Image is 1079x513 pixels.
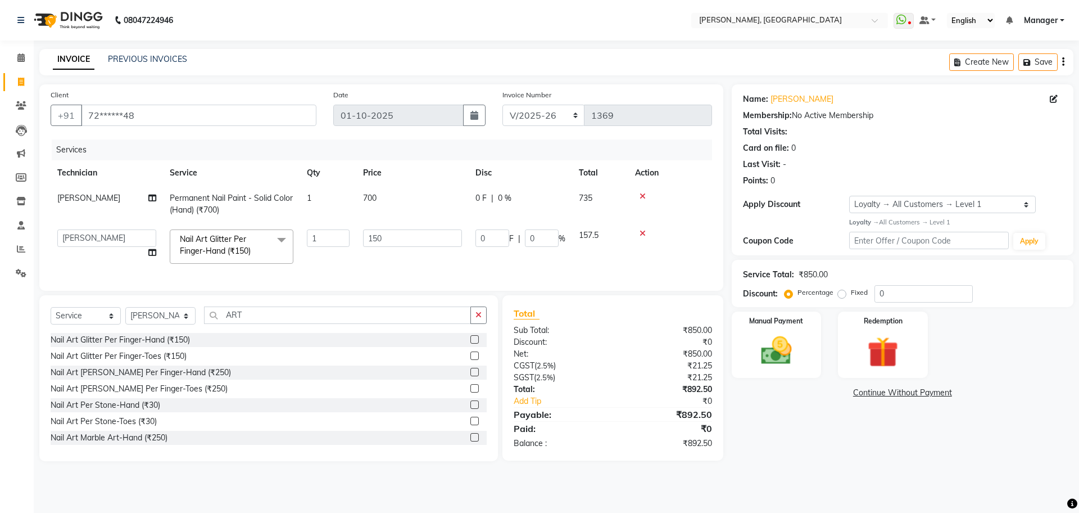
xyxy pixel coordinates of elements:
label: Manual Payment [749,316,803,326]
label: Client [51,90,69,100]
span: 735 [579,193,592,203]
a: [PERSON_NAME] [770,93,833,105]
div: 0 [770,175,775,187]
span: Permanent Nail Paint - Solid Color (Hand) (₹700) [170,193,293,215]
span: 0 % [498,192,511,204]
div: Nail Art Glitter Per Finger-Toes (₹150) [51,350,187,362]
div: ₹892.50 [613,384,720,395]
div: Apply Discount [743,199,849,210]
span: 1 [307,193,311,203]
a: Add Tip [505,395,631,407]
th: Total [572,160,628,186]
th: Service [163,160,300,186]
div: ₹21.25 [613,360,720,372]
div: Nail Art [PERSON_NAME] Per Finger-Hand (₹250) [51,367,231,379]
img: _gift.svg [858,333,908,372]
div: Card on file: [743,142,789,154]
div: Nail Art [PERSON_NAME] Per Finger-Toes (₹250) [51,383,228,395]
div: Sub Total: [505,325,613,336]
div: ₹850.00 [799,269,828,281]
button: Save [1018,53,1058,71]
div: ₹0 [631,395,720,407]
span: 0 F [475,192,487,204]
div: Total Visits: [743,126,787,138]
b: 08047224946 [124,4,173,36]
th: Price [356,160,469,186]
div: ₹850.00 [613,348,720,360]
div: Service Total: [743,269,794,281]
div: 0 [791,142,796,154]
div: All Customers → Level 1 [849,218,1062,227]
span: F [509,233,514,245]
div: Nail Art Per Stone-Hand (₹30) [51,399,160,411]
div: ₹892.50 [613,438,720,449]
div: Paid: [505,422,613,435]
div: No Active Membership [743,110,1062,121]
span: SGST [514,372,534,382]
div: Nail Art Per Stone-Toes (₹30) [51,416,157,427]
label: Invoice Number [502,90,551,100]
span: 157.5 [579,230,599,240]
div: Total: [505,384,613,395]
input: Enter Offer / Coupon Code [849,232,1009,249]
button: Create New [949,53,1014,71]
button: +91 [51,105,82,126]
div: Last Visit: [743,159,781,170]
div: Nail Art Glitter Per Finger-Hand (₹150) [51,334,190,346]
div: ( ) [505,360,613,372]
span: % [559,233,565,245]
label: Fixed [851,287,868,298]
img: logo [29,4,106,36]
span: CGST [514,361,534,371]
div: ₹0 [613,422,720,435]
th: Action [628,160,712,186]
div: Payable: [505,408,613,421]
th: Technician [51,160,163,186]
div: - [783,159,786,170]
div: Balance : [505,438,613,449]
a: INVOICE [53,49,94,70]
div: Services [52,139,720,160]
span: 2.5% [537,361,554,370]
th: Disc [469,160,572,186]
a: x [251,246,256,256]
span: 700 [363,193,377,203]
label: Redemption [864,316,903,326]
label: Percentage [797,287,833,298]
span: [PERSON_NAME] [57,193,120,203]
div: Discount: [505,336,613,348]
button: Apply [1013,233,1045,250]
div: Net: [505,348,613,360]
label: Date [333,90,348,100]
input: Search or Scan [204,307,471,324]
div: ₹21.25 [613,372,720,384]
span: | [491,192,493,204]
img: _cash.svg [751,333,802,369]
div: Points: [743,175,768,187]
div: Nail Art Marble Art-Hand (₹250) [51,432,167,444]
div: ₹0 [613,336,720,348]
a: Continue Without Payment [734,387,1071,399]
strong: Loyalty → [849,218,879,226]
span: 2.5% [536,373,553,382]
input: Search by Name/Mobile/Email/Code [81,105,316,126]
span: Nail Art Glitter Per Finger-Hand (₹150) [180,234,251,256]
th: Qty [300,160,356,186]
div: Discount: [743,288,778,300]
div: Name: [743,93,768,105]
div: Membership: [743,110,792,121]
div: Coupon Code [743,235,849,247]
div: ( ) [505,372,613,384]
a: PREVIOUS INVOICES [108,54,187,64]
div: ₹892.50 [613,408,720,421]
span: | [518,233,520,245]
div: ₹850.00 [613,325,720,336]
span: Total [514,308,539,319]
span: Manager [1024,15,1058,26]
